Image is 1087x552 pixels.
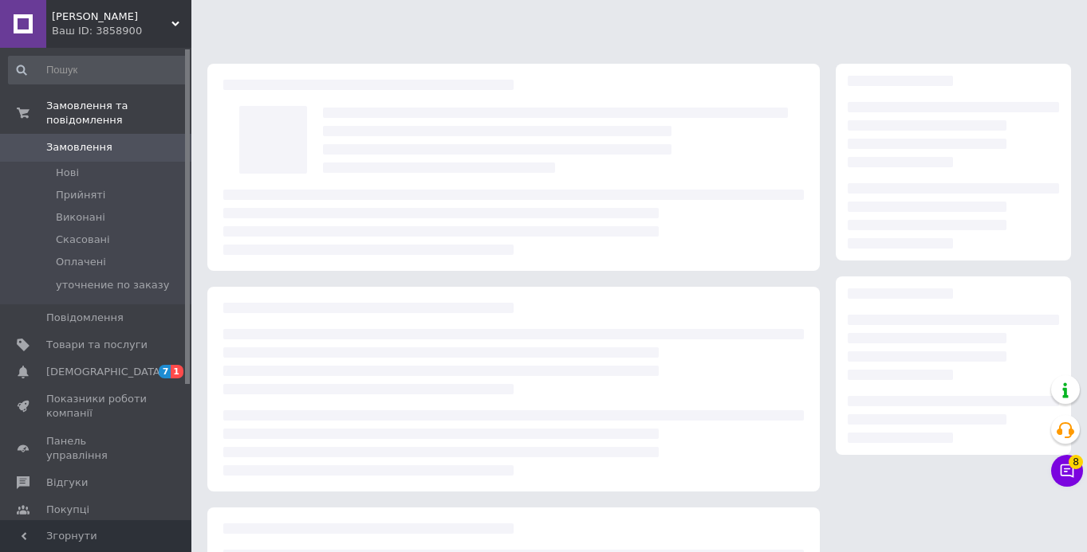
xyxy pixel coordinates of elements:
[56,210,105,225] span: Виконані
[56,255,106,269] span: Оплачені
[171,365,183,378] span: 1
[46,392,148,421] span: Показники роботи компанії
[46,503,89,517] span: Покупці
[56,166,79,180] span: Нові
[46,338,148,352] span: Товари та послуги
[56,188,105,202] span: Прийняті
[46,365,164,379] span: [DEMOGRAPHIC_DATA]
[159,365,171,378] span: 7
[46,140,112,155] span: Замовлення
[46,476,88,490] span: Відгуки
[56,278,169,292] span: уточнение по заказу
[1051,455,1083,487] button: Чат з покупцем8
[52,24,191,38] div: Ваш ID: 3858900
[56,233,110,247] span: Скасовані
[8,56,188,84] input: Пошук
[52,10,171,24] span: Марла
[46,99,191,127] span: Замовлення та повідомлення
[1069,455,1083,469] span: 8
[46,311,124,325] span: Повідомлення
[46,434,148,463] span: Панель управління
